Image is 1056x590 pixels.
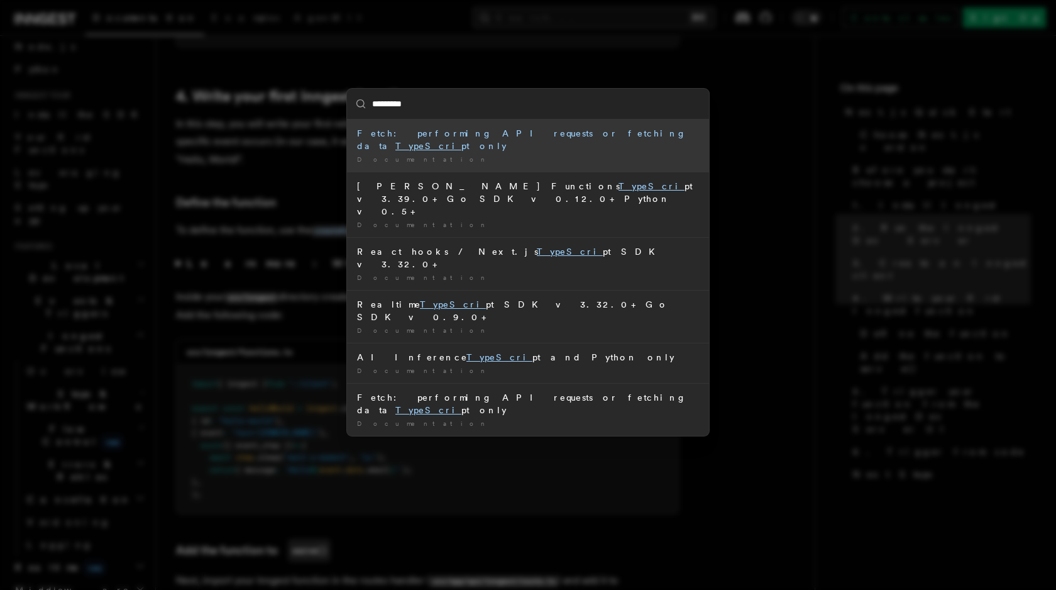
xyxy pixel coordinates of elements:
mark: TypeScri [619,181,685,191]
mark: TypeScri [395,141,461,151]
mark: TypeScri [420,299,486,309]
span: Documentation [357,221,490,228]
div: Realtime pt SDK v3.32.0+ Go SDK v0.9.0+ [357,298,699,323]
mark: TypeScri [537,247,603,257]
span: Documentation [357,420,490,427]
span: Documentation [357,274,490,281]
span: Documentation [357,367,490,374]
mark: TypeScri [466,352,532,362]
div: Fetch: performing API requests or fetching data pt only [357,127,699,152]
div: Fetch: performing API requests or fetching data pt only [357,391,699,416]
div: React hooks / Next.js pt SDK v3.32.0+ [357,245,699,270]
mark: TypeScri [395,405,461,415]
div: [PERSON_NAME] Functions pt v3.39.0+ Go SDK v0.12.0+ Python v0.5+ [357,180,699,218]
div: AI Inference pt and Python only [357,351,699,364]
span: Documentation [357,155,490,163]
span: Documentation [357,326,490,334]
